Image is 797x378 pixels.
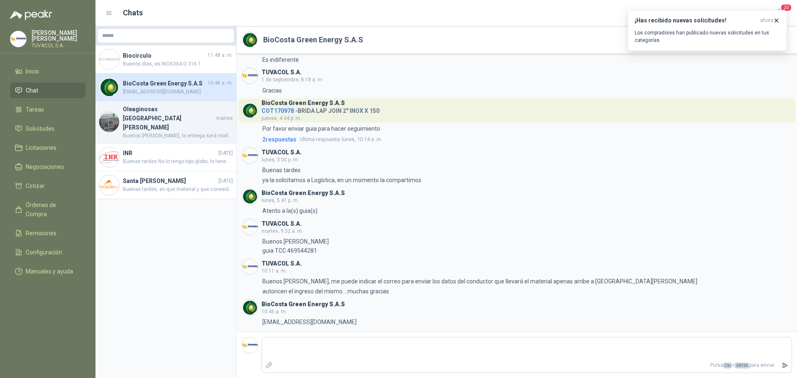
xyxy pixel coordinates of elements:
h3: BioCosta Green Energy S.A.S [262,302,345,307]
p: Los compradores han publicado nuevas solicitudes en tus categorías. [635,29,780,44]
span: Buenos [PERSON_NAME], la entrega será mañana en [GEOGRAPHIC_DATA] [123,132,233,140]
span: [DATE] [218,177,233,185]
span: lunes, 10:14 a. m. [300,135,382,144]
label: Adjuntar archivos [262,358,276,373]
h3: TUVACOL S.A. [262,150,302,155]
a: Inicio [10,63,86,79]
h4: Santa [PERSON_NAME] [123,176,217,185]
h3: BioCosta Green Energy S.A.S [262,191,345,195]
a: Configuración [10,244,86,260]
span: 11:48 a. m. [208,51,233,59]
h4: - BRIDA LAP JOIN 2" INOX X 150 [262,105,379,113]
button: ¡Has recibido nuevas solicitudes!ahora Los compradores han publicado nuevas solicitudes en tus ca... [628,10,787,51]
a: Negociaciones [10,159,86,175]
h2: BioCosta Green Energy S.A.S [263,34,363,46]
h4: Oleaginosas [GEOGRAPHIC_DATA][PERSON_NAME] [123,105,215,132]
span: Buenas tardes No lo tengo tipo globo, lo tenemos tipo compuerta. Quedamos atentos a su confirmación [123,158,233,166]
p: Pulsa + para enviar [276,358,778,373]
img: Logo peakr [10,10,52,20]
a: Company LogoBiocirculo11:48 a. m.Buenos días, es INOX304 O 316 ? [95,46,236,73]
span: Órdenes de Compra [26,200,78,219]
p: Atento a la(s) guia(s) [262,206,318,215]
p: [PERSON_NAME] [PERSON_NAME] [32,30,86,41]
a: Remisiones [10,225,86,241]
span: Tareas [26,105,44,114]
a: Solicitudes [10,121,86,137]
img: Company Logo [99,175,119,195]
p: Gracias [262,86,282,95]
img: Company Logo [99,77,119,97]
img: Company Logo [99,147,119,167]
img: Company Logo [242,188,258,204]
img: Company Logo [242,337,258,353]
span: martes [216,115,233,122]
span: 1 de septiembre, 8:18 a. m. [262,77,323,83]
a: Company LogoINR[DATE]Buenas tardes No lo tengo tipo globo, lo tenemos tipo compuerta. Quedamos at... [95,144,236,171]
span: Inicio [26,67,39,76]
p: Buenos [PERSON_NAME] guia TCC 469544281 [262,237,329,255]
img: Company Logo [242,68,258,84]
img: Company Logo [99,49,119,69]
span: Buenas tardes, en que material y que conexión? [123,185,233,193]
p: Buenos [PERSON_NAME], me puede indicar el correo para enviar los datos del conductor que llevará ... [262,277,697,286]
span: Ctrl [723,363,732,368]
img: Company Logo [99,112,119,132]
button: 20 [772,6,787,21]
span: Cotizar [26,181,45,190]
a: 2respuestasUltima respuestalunes, 10:14 a. m. [261,135,792,144]
span: Negociaciones [26,162,64,171]
p: Es indiferente [262,55,299,64]
a: Tareas [10,102,86,117]
h1: Chats [123,7,143,19]
span: 10:46 a. m. [208,79,233,87]
img: Company Logo [242,300,258,315]
h3: TUVACOL S.A. [262,222,302,226]
img: Company Logo [242,102,258,118]
h3: TUVACOL S.A. [262,261,302,266]
span: COT170978 [262,107,294,114]
span: Buenos días, es INOX304 O 316 ? [123,60,233,68]
h4: BioCosta Green Energy S.A.S [123,79,206,88]
p: Buenas tardes [262,166,301,175]
a: Company LogoBioCosta Green Energy S.A.S10:46 a. m.[EMAIL_ADDRESS][DOMAIN_NAME] [95,73,236,101]
span: Remisiones [26,229,56,238]
h3: TUVACOL S.A. [262,70,302,75]
img: Company Logo [242,219,258,235]
a: Company LogoSanta [PERSON_NAME][DATE]Buenas tardes, en que material y que conexión? [95,171,236,199]
span: [DATE] [218,149,233,157]
span: ahora [760,17,773,24]
span: [EMAIL_ADDRESS][DOMAIN_NAME] [123,88,233,96]
p: [EMAIL_ADDRESS][DOMAIN_NAME] [262,317,357,327]
a: Licitaciones [10,140,86,156]
span: 20 [780,4,792,12]
h4: Biocirculo [123,51,206,60]
span: ENTER [735,363,749,368]
span: 2 respuesta s [262,135,296,144]
p: Por favor enviar guia para hacer seguimiento [262,124,380,133]
span: Manuales y ayuda [26,267,73,276]
a: Cotizar [10,178,86,194]
span: Solicitudes [26,124,54,133]
a: Manuales y ayuda [10,263,86,279]
span: lunes, 5:41 p. m. [262,198,299,203]
a: Company LogoOleaginosas [GEOGRAPHIC_DATA][PERSON_NAME]martesBuenos [PERSON_NAME], la entrega será... [95,101,236,144]
p: autoricen el ingreso del mismo....muchas gracias [262,287,389,296]
img: Company Logo [242,259,258,275]
button: Enviar [778,358,792,373]
img: Company Logo [10,31,26,47]
img: Company Logo [242,148,258,163]
span: 10:11 a. m. [262,268,287,274]
span: Ultima respuesta [300,135,340,144]
span: lunes, 3:00 p. m. [262,157,299,163]
img: Company Logo [242,32,258,48]
p: TUVACOL S.A. [32,43,86,48]
span: Configuración [26,248,62,257]
span: Chat [26,86,38,95]
h3: BioCosta Green Energy S.A.S [262,101,345,105]
p: ya la solicitamos a Logística, en un momento la compartimos [262,176,421,185]
a: Órdenes de Compra [10,197,86,222]
h4: INR [123,149,217,158]
span: Licitaciones [26,143,56,152]
span: 10:46 a. m. [262,309,287,315]
a: Chat [10,83,86,98]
